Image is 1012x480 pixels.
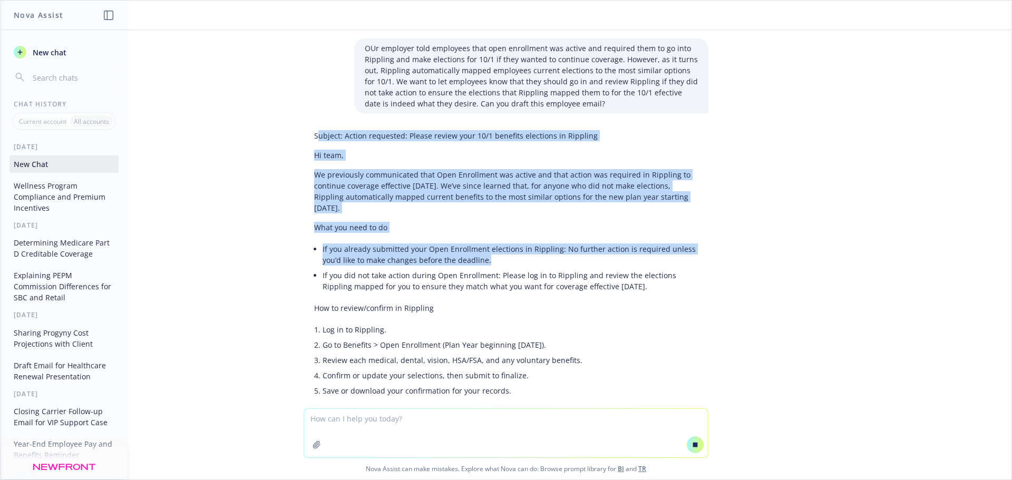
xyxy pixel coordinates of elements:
[9,43,119,62] button: New chat
[323,241,698,268] li: If you already submitted your Open Enrollment elections in Rippling: No further action is require...
[31,70,114,85] input: Search chats
[9,403,119,431] button: Closing Carrier Follow-up Email for VIP Support Case
[323,383,698,398] li: Save or download your confirmation for your records.
[19,117,66,126] p: Current account
[314,407,698,418] p: Key details
[9,357,119,385] button: Draft Email for Healthcare Renewal Presentation
[14,9,63,21] h1: Nova Assist
[638,464,646,473] a: TR
[9,267,119,306] button: Explaining PEPM Commission Differences for SBC and Retail
[314,130,698,141] p: Subject: Action requested: Please review your 10/1 benefits elections in Rippling
[9,324,119,352] button: Sharing Progyny Cost Projections with Client
[314,222,698,233] p: What you need to do
[323,337,698,352] li: Go to Benefits > Open Enrollment (Plan Year beginning [DATE]).
[314,150,698,161] p: Hi team,
[323,322,698,337] li: Log in to Rippling.
[31,47,66,58] span: New chat
[5,458,1007,479] span: Nova Assist can make mistakes. Explore what Nova can do: Browse prompt library for and
[9,234,119,262] button: Determining Medicare Part D Creditable Coverage
[9,435,119,464] button: Year-End Employee Pay and Benefits Reminder
[323,268,698,294] li: If you did not take action during Open Enrollment: Please log in to Rippling and review the elect...
[1,468,127,477] div: [DATE]
[1,100,127,109] div: Chat History
[1,389,127,398] div: [DATE]
[1,310,127,319] div: [DATE]
[74,117,109,126] p: All accounts
[9,155,119,173] button: New Chat
[618,464,624,473] a: BI
[323,352,698,368] li: Review each medical, dental, vision, HSA/FSA, and any voluntary benefits.
[314,169,698,213] p: We previously communicated that Open Enrollment was active and that action was required in Rippli...
[314,302,698,314] p: How to review/confirm in Rippling
[365,43,698,109] p: OUr employer told employees that open enrollment was active and required them to go into Rippling...
[9,177,119,217] button: Wellness Program Compliance and Premium Incentives
[1,221,127,230] div: [DATE]
[323,368,698,383] li: Confirm or update your selections, then submit to finalize.
[1,142,127,151] div: [DATE]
